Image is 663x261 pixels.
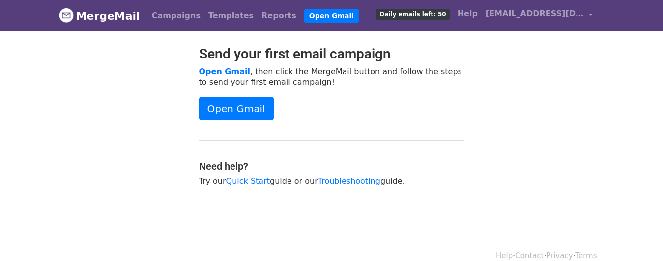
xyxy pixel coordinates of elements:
a: Reports [258,6,300,26]
a: Terms [575,251,597,260]
span: [EMAIL_ADDRESS][DOMAIN_NAME] [486,8,584,20]
a: Help [454,4,482,24]
a: Open Gmail [304,9,359,23]
p: , then click the MergeMail button and follow the steps to send your first email campaign! [199,66,464,87]
a: Help [496,251,513,260]
h4: Need help? [199,160,464,172]
h2: Send your first email campaign [199,46,464,62]
a: Templates [204,6,258,26]
p: Try our guide or our guide. [199,176,464,186]
a: Open Gmail [199,67,250,76]
a: Troubleshooting [318,176,380,186]
a: MergeMail [59,5,140,26]
a: Privacy [546,251,573,260]
img: MergeMail logo [59,8,74,23]
a: Contact [515,251,544,260]
a: Open Gmail [199,97,274,120]
a: Quick Start [226,176,270,186]
a: Daily emails left: 50 [372,4,453,24]
span: Daily emails left: 50 [376,9,449,20]
a: Campaigns [148,6,204,26]
a: [EMAIL_ADDRESS][DOMAIN_NAME] [482,4,597,27]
